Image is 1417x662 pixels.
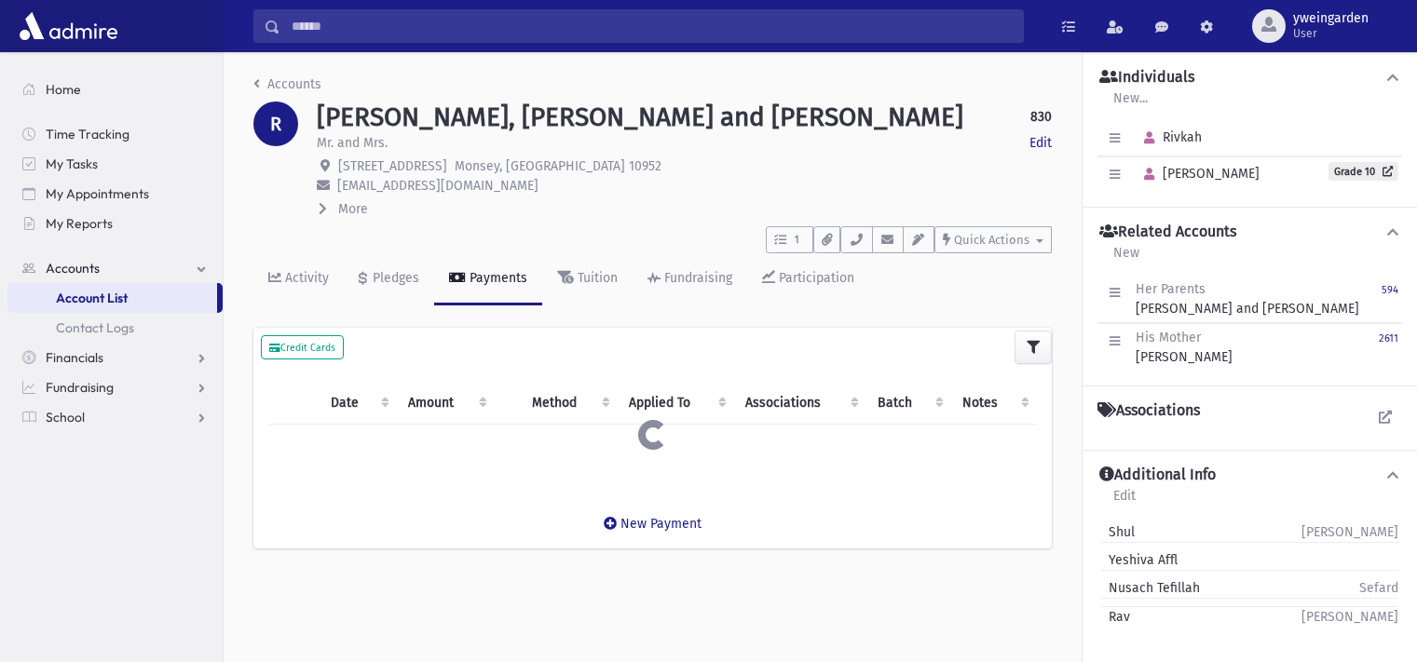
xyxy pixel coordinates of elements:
th: Applied To [618,382,734,425]
a: Grade 10 [1328,162,1398,181]
th: Batch [866,382,951,425]
span: User [1293,26,1369,41]
div: Participation [775,270,854,286]
div: Tuition [574,270,618,286]
span: School [46,409,85,426]
th: Amount [397,382,495,425]
input: Search [280,9,1023,43]
button: 1 [766,226,813,253]
a: Tuition [542,253,633,305]
h1: [PERSON_NAME], [PERSON_NAME] and [PERSON_NAME] [317,101,963,133]
p: Mr. and Mrs. [317,133,388,153]
button: Individuals [1097,68,1402,88]
small: 2611 [1379,332,1398,345]
span: Monsey, [GEOGRAPHIC_DATA] 10952 [455,158,661,174]
span: [EMAIL_ADDRESS][DOMAIN_NAME] [337,178,538,194]
span: Fundraising [46,379,114,396]
button: Related Accounts [1097,223,1402,242]
a: Account List [7,283,217,313]
span: [PERSON_NAME] [1136,166,1260,182]
span: Rivkah [1136,129,1202,145]
th: Associations [734,382,866,425]
a: My Appointments [7,179,223,209]
th: Notes [951,382,1037,425]
a: New [1112,242,1140,276]
span: Accounts [46,260,100,277]
a: Payments [434,253,542,305]
a: Financials [7,343,223,372]
span: My Reports [46,215,113,232]
a: Home [7,74,223,104]
span: [PERSON_NAME] [1301,522,1398,542]
span: Time Tracking [46,126,129,142]
a: My Reports [7,209,223,238]
span: Sefard [1359,578,1398,598]
h4: Individuals [1099,68,1194,88]
span: More [338,201,368,217]
a: 2611 [1379,328,1398,367]
h4: Related Accounts [1099,223,1236,242]
a: Contact Logs [7,313,223,343]
span: yweingarden [1293,11,1369,26]
div: Activity [281,270,329,286]
a: 594 [1382,279,1398,318]
span: Financials [46,349,103,366]
span: His Mother [1136,330,1201,345]
a: Activity [253,253,344,305]
span: [PERSON_NAME] [1301,607,1398,627]
a: Accounts [253,76,321,92]
span: Yeshiva Affl [1101,550,1178,570]
div: Pledges [369,270,419,286]
span: Quick Actions [954,233,1029,247]
small: Credit Cards [269,342,335,354]
span: Shul [1101,522,1135,542]
span: Contact Logs [56,319,134,336]
span: Home [46,81,81,98]
button: Additional Info [1097,466,1402,485]
div: Payments [466,270,527,286]
a: Participation [747,253,869,305]
a: New... [1112,88,1149,121]
strong: 830 [1030,107,1052,127]
a: Pledges [344,253,434,305]
th: Date [320,382,397,425]
div: Fundraising [661,270,732,286]
nav: breadcrumb [253,74,321,101]
a: My Tasks [7,149,223,179]
a: Fundraising [7,372,223,402]
div: R [253,101,298,146]
a: New Payment [589,501,716,547]
span: My Tasks [46,155,98,172]
span: Her Parents [1136,281,1206,297]
a: Time Tracking [7,119,223,149]
button: More [317,199,370,219]
a: Accounts [7,253,223,283]
h4: Additional Info [1099,466,1216,485]
button: Quick Actions [934,226,1052,253]
a: Fundraising [633,253,747,305]
span: Account List [56,290,128,306]
span: My Appointments [46,185,149,202]
a: Edit [1112,485,1137,519]
div: [PERSON_NAME] and [PERSON_NAME] [1136,279,1359,318]
span: 1 [789,232,805,249]
span: Rav [1101,607,1130,627]
a: School [7,402,223,432]
span: Nusach Tefillah [1101,578,1200,598]
th: Method [521,382,618,425]
h4: Associations [1097,401,1200,420]
a: Edit [1029,133,1052,153]
small: 594 [1382,284,1398,296]
div: [PERSON_NAME] [1136,328,1233,367]
button: Credit Cards [261,335,344,359]
img: AdmirePro [15,7,122,45]
span: [STREET_ADDRESS] [338,158,447,174]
